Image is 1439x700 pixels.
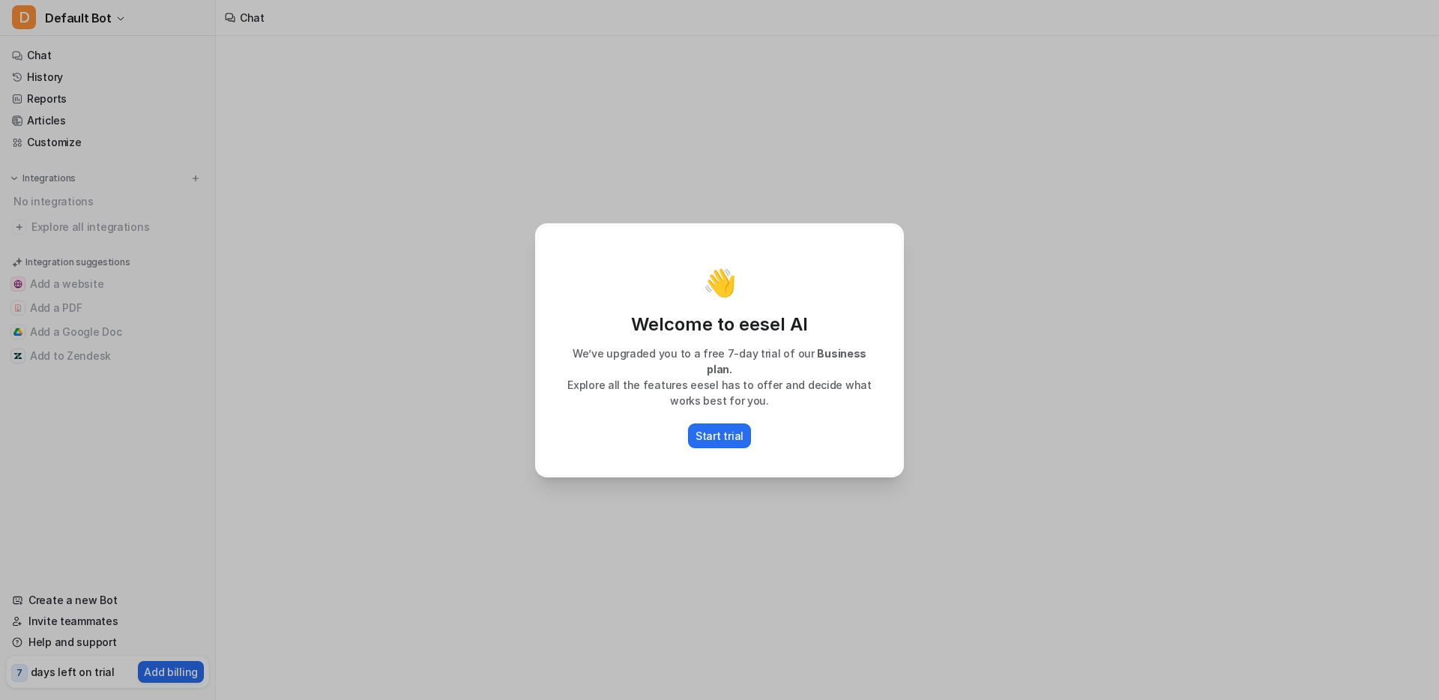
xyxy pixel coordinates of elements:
p: Start trial [696,428,743,444]
p: We’ve upgraded you to a free 7-day trial of our [552,346,887,377]
p: Welcome to eesel AI [552,313,887,337]
p: 👋 [703,268,737,298]
p: Explore all the features eesel has to offer and decide what works best for you. [552,377,887,408]
button: Start trial [688,423,751,448]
